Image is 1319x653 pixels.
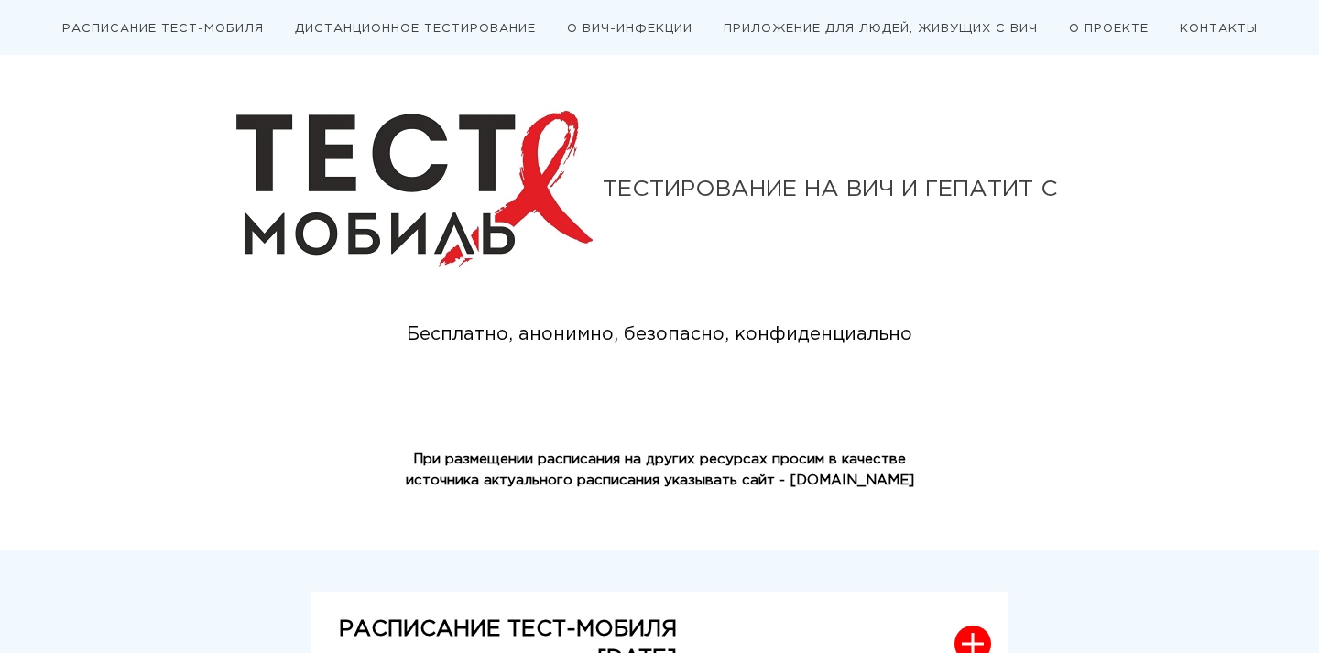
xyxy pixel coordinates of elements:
[339,619,677,639] strong: РАСПИСАНИЕ ТЕСТ-МОБИЛЯ
[406,453,914,486] strong: При размещении расписания на других ресурсах просим в качестве источника актуального расписания у...
[1069,24,1149,34] a: О ПРОЕКТЕ
[724,24,1038,34] a: ПРИЛОЖЕНИЕ ДЛЯ ЛЮДЕЙ, ЖИВУЩИХ С ВИЧ
[295,24,536,34] a: ДИСТАНЦИОННОЕ ТЕСТИРОВАНИЕ
[567,24,692,34] a: О ВИЧ-ИНФЕКЦИИ
[1180,24,1258,34] a: КОНТАКТЫ
[374,321,945,349] div: Бесплатно, анонимно, безопасно, конфиденциально
[603,179,1083,201] div: ТЕСТИРОВАНИЕ НА ВИЧ И ГЕПАТИТ С
[62,24,264,34] a: РАСПИСАНИЕ ТЕСТ-МОБИЛЯ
